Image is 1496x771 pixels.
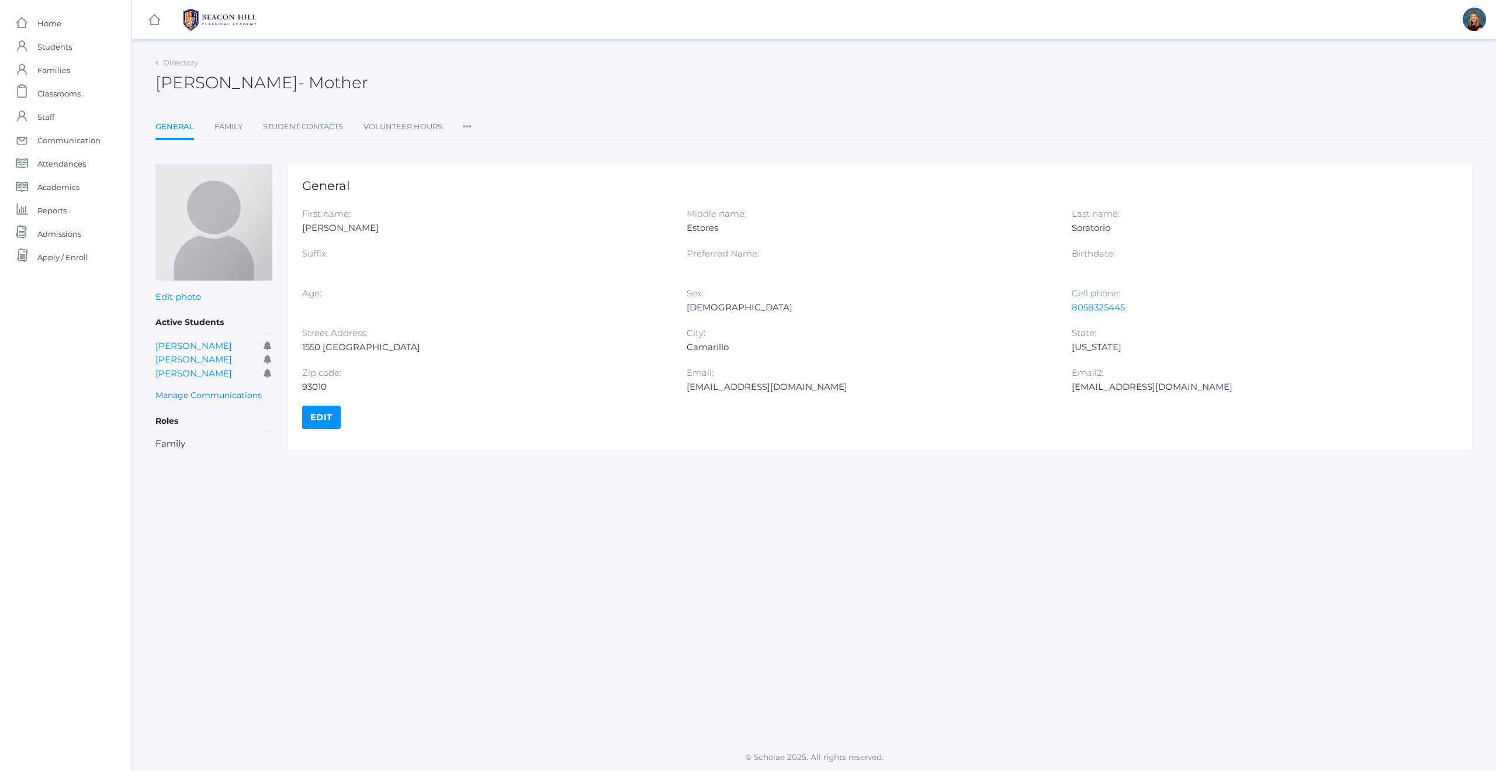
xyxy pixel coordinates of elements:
div: 93010 [302,380,669,394]
span: Families [37,58,70,82]
a: Edit [302,406,341,429]
h1: General [302,179,1457,192]
div: [EMAIL_ADDRESS][DOMAIN_NAME] [687,380,1054,394]
label: Suffix: [302,248,328,259]
h5: Roles [155,412,272,431]
img: Janica Soratorio [155,164,272,281]
span: Staff [37,105,54,129]
a: [PERSON_NAME] [155,368,232,379]
a: Manage Communications [155,389,262,402]
span: Communication [37,129,101,152]
label: First name: [302,208,351,219]
a: Family [214,115,243,139]
label: Email2: [1072,367,1103,378]
i: Receives communications for this student [264,355,272,364]
span: Home [37,12,61,35]
h2: [PERSON_NAME] [155,74,368,92]
div: Lindsay Leeds [1463,8,1486,31]
label: State: [1072,327,1096,338]
label: Cell phone: [1072,288,1120,299]
span: Admissions [37,222,81,246]
div: 1550 [GEOGRAPHIC_DATA] [302,340,669,354]
div: [DEMOGRAPHIC_DATA] [687,300,1054,314]
i: Receives communications for this student [264,341,272,350]
label: Email: [687,367,714,378]
h5: Active Students [155,313,272,333]
a: [PERSON_NAME] [155,354,232,365]
a: [PERSON_NAME] [155,340,232,351]
i: Receives communications for this student [264,369,272,378]
label: Sex: [687,288,704,299]
p: © Scholae 2025. All rights reserved. [132,751,1496,763]
div: Soratorio [1072,221,1439,235]
label: Preferred Name: [687,248,759,259]
div: [US_STATE] [1072,340,1439,354]
label: Age: [302,288,321,299]
a: General [155,115,194,140]
div: Estores [687,221,1054,235]
a: 8058325445 [1072,302,1125,313]
span: Attendances [37,152,86,175]
a: Edit photo [155,291,201,302]
a: Volunteer Hours [363,115,442,139]
a: Directory [163,58,198,67]
span: Classrooms [37,82,81,105]
span: - Mother [298,72,368,92]
label: Zip code: [302,367,341,378]
label: Middle name: [687,208,746,219]
span: Apply / Enroll [37,246,88,269]
label: Birthdate: [1072,248,1115,259]
span: Reports [37,199,67,222]
span: Students [37,35,72,58]
label: City: [687,327,705,338]
img: BHCALogos-05-308ed15e86a5a0abce9b8dd61676a3503ac9727e845dece92d48e8588c001991.png [176,5,264,34]
label: Street Address: [302,327,368,338]
li: Family [155,437,272,451]
div: [PERSON_NAME] [302,221,669,235]
div: [EMAIL_ADDRESS][DOMAIN_NAME] [1072,380,1439,394]
div: Camarillo [687,340,1054,354]
a: Student Contacts [263,115,343,139]
label: Last name: [1072,208,1120,219]
span: Academics [37,175,79,199]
